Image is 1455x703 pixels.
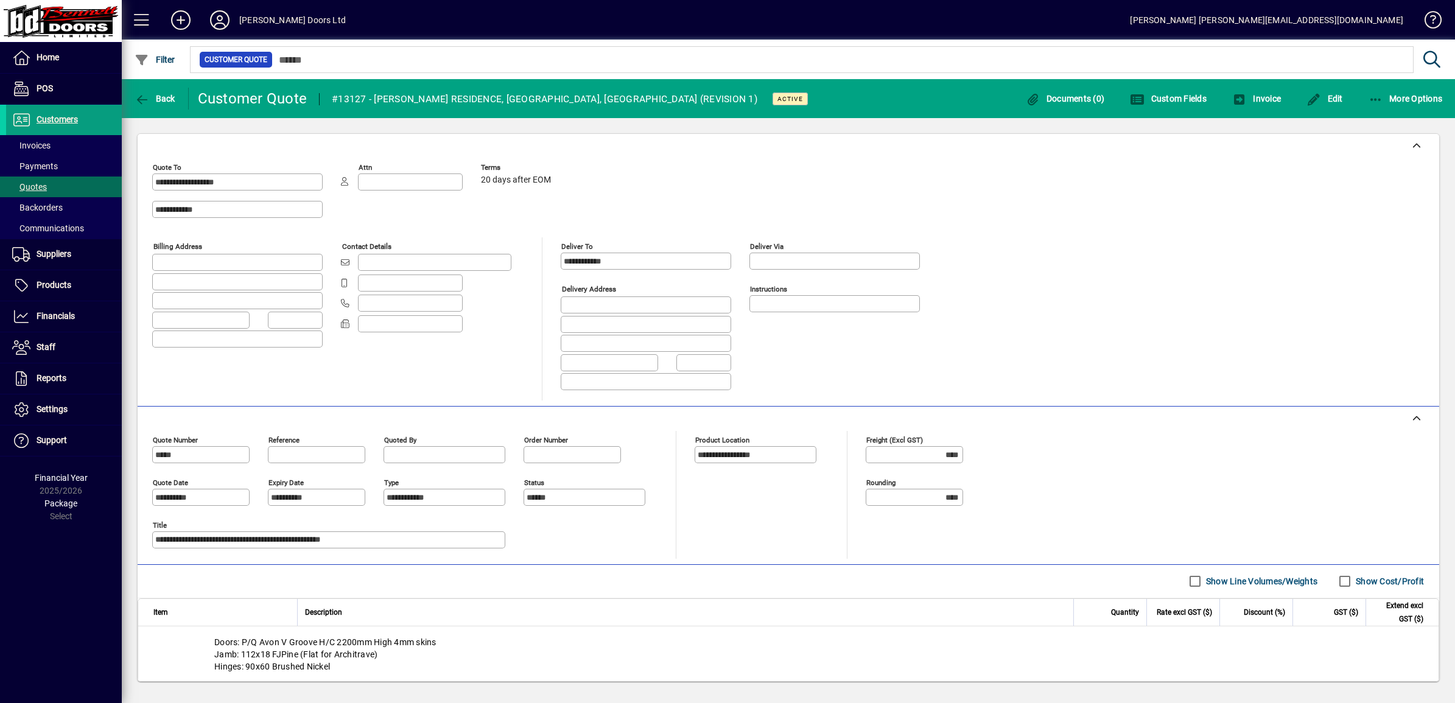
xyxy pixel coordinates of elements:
[332,89,757,109] div: #13127 - [PERSON_NAME] RESIDENCE, [GEOGRAPHIC_DATA], [GEOGRAPHIC_DATA] (REVISION 1)
[12,182,47,192] span: Quotes
[153,478,188,486] mat-label: Quote date
[1130,94,1207,103] span: Custom Fields
[12,203,63,212] span: Backorders
[35,473,88,483] span: Financial Year
[153,435,198,444] mat-label: Quote number
[44,498,77,508] span: Package
[481,175,551,185] span: 20 days after EOM
[1232,94,1281,103] span: Invoice
[268,478,304,486] mat-label: Expiry date
[135,94,175,103] span: Back
[481,164,554,172] span: Terms
[305,606,342,619] span: Description
[384,478,399,486] mat-label: Type
[866,435,923,444] mat-label: Freight (excl GST)
[37,249,71,259] span: Suppliers
[37,83,53,93] span: POS
[37,404,68,414] span: Settings
[6,363,122,394] a: Reports
[524,478,544,486] mat-label: Status
[161,9,200,31] button: Add
[37,280,71,290] span: Products
[198,89,307,108] div: Customer Quote
[12,141,51,150] span: Invoices
[37,342,55,352] span: Staff
[37,435,67,445] span: Support
[1130,10,1403,30] div: [PERSON_NAME] [PERSON_NAME][EMAIL_ADDRESS][DOMAIN_NAME]
[1369,94,1443,103] span: More Options
[12,161,58,171] span: Payments
[866,478,896,486] mat-label: Rounding
[135,55,175,65] span: Filter
[1353,575,1424,587] label: Show Cost/Profit
[1373,599,1423,626] span: Extend excl GST ($)
[239,10,346,30] div: [PERSON_NAME] Doors Ltd
[6,270,122,301] a: Products
[6,218,122,239] a: Communications
[6,43,122,73] a: Home
[6,156,122,177] a: Payments
[1366,88,1446,110] button: More Options
[6,425,122,456] a: Support
[384,435,416,444] mat-label: Quoted by
[12,223,84,233] span: Communications
[1157,606,1212,619] span: Rate excl GST ($)
[1334,606,1358,619] span: GST ($)
[6,74,122,104] a: POS
[6,301,122,332] a: Financials
[6,394,122,425] a: Settings
[777,95,803,103] span: Active
[1204,575,1317,587] label: Show Line Volumes/Weights
[561,242,593,251] mat-label: Deliver To
[524,435,568,444] mat-label: Order number
[695,435,749,444] mat-label: Product location
[6,197,122,218] a: Backorders
[153,520,167,529] mat-label: Title
[1306,94,1343,103] span: Edit
[6,332,122,363] a: Staff
[37,114,78,124] span: Customers
[37,311,75,321] span: Financials
[138,626,1439,682] div: Doors: P/Q Avon V Groove H/C 2200mm High 4mm skins Jamb: 112x18 FJPine (Flat for Architrave) Hing...
[1025,94,1104,103] span: Documents (0)
[359,163,372,172] mat-label: Attn
[131,49,178,71] button: Filter
[1229,88,1284,110] button: Invoice
[268,435,300,444] mat-label: Reference
[122,88,189,110] app-page-header-button: Back
[1303,88,1346,110] button: Edit
[6,135,122,156] a: Invoices
[131,88,178,110] button: Back
[1111,606,1139,619] span: Quantity
[37,52,59,62] span: Home
[153,163,181,172] mat-label: Quote To
[6,239,122,270] a: Suppliers
[750,242,784,251] mat-label: Deliver via
[37,373,66,383] span: Reports
[205,54,267,66] span: Customer Quote
[1415,2,1440,42] a: Knowledge Base
[1127,88,1210,110] button: Custom Fields
[750,285,787,293] mat-label: Instructions
[6,177,122,197] a: Quotes
[1022,88,1107,110] button: Documents (0)
[1244,606,1285,619] span: Discount (%)
[200,9,239,31] button: Profile
[153,606,168,619] span: Item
